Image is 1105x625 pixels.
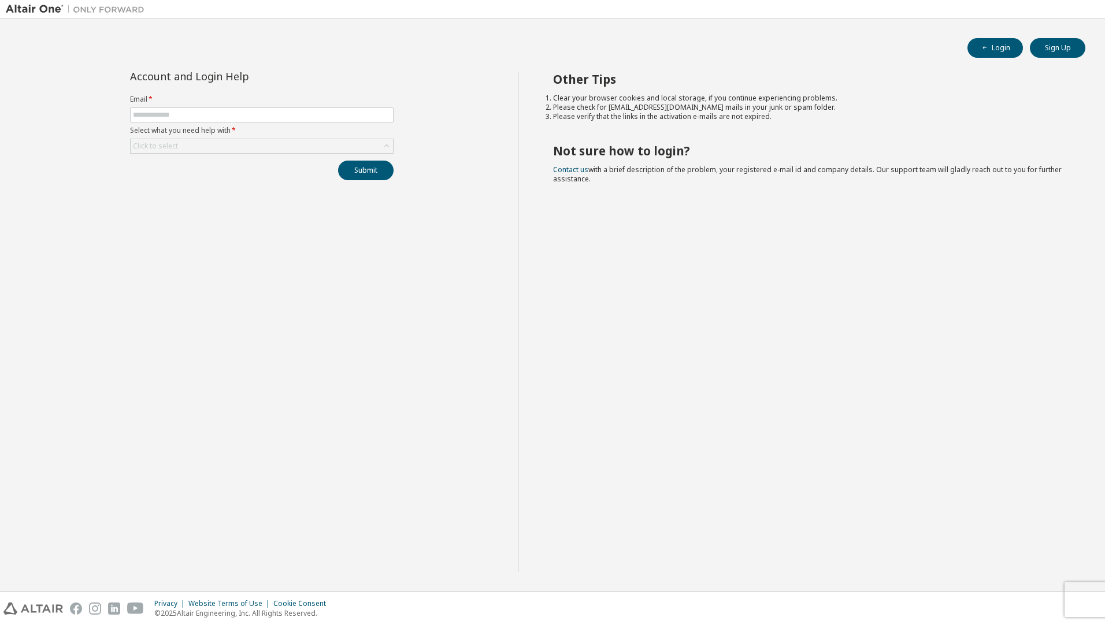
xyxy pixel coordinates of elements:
img: youtube.svg [127,602,144,615]
img: altair_logo.svg [3,602,63,615]
li: Please verify that the links in the activation e-mails are not expired. [553,112,1065,121]
img: Altair One [6,3,150,15]
button: Sign Up [1030,38,1085,58]
img: instagram.svg [89,602,101,615]
img: facebook.svg [70,602,82,615]
li: Please check for [EMAIL_ADDRESS][DOMAIN_NAME] mails in your junk or spam folder. [553,103,1065,112]
div: Privacy [154,599,188,608]
h2: Not sure how to login? [553,143,1065,158]
div: Click to select [131,139,393,153]
label: Select what you need help with [130,126,394,135]
button: Submit [338,161,394,180]
div: Website Terms of Use [188,599,273,608]
p: © 2025 Altair Engineering, Inc. All Rights Reserved. [154,608,333,618]
label: Email [130,95,394,104]
h2: Other Tips [553,72,1065,87]
button: Login [967,38,1023,58]
span: with a brief description of the problem, your registered e-mail id and company details. Our suppo... [553,165,1062,184]
a: Contact us [553,165,588,174]
img: linkedin.svg [108,602,120,615]
div: Click to select [133,142,178,151]
li: Clear your browser cookies and local storage, if you continue experiencing problems. [553,94,1065,103]
div: Cookie Consent [273,599,333,608]
div: Account and Login Help [130,72,341,81]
